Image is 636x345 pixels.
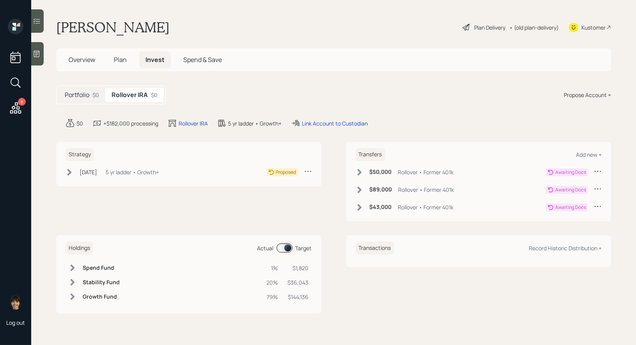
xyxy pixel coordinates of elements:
[18,98,26,106] div: 8
[302,119,368,127] div: Link Account to Custodian
[288,278,309,287] div: $36,043
[581,23,606,32] div: Kustomer
[83,265,120,271] h6: Spend Fund
[555,186,586,193] div: Awaiting Docs
[151,91,158,99] div: $0
[474,23,505,32] div: Plan Delivery
[76,119,83,127] div: $0
[288,293,309,301] div: $144,136
[267,278,278,287] div: 20%
[398,203,454,211] div: Rollover • Former 401k
[370,186,392,193] h6: $89,000
[276,169,296,176] div: Proposed
[267,293,278,301] div: 79%
[267,264,278,272] div: 1%
[83,294,120,300] h6: Growth Fund
[183,55,222,64] span: Spend & Save
[8,294,23,310] img: treva-nostdahl-headshot.png
[92,91,99,99] div: $0
[370,204,392,211] h6: $43,000
[65,91,89,99] h5: Portfolio
[555,169,586,176] div: Awaiting Docs
[564,91,611,99] div: Propose Account +
[288,264,309,272] div: $1,820
[106,168,159,176] div: 5 yr ladder • Growth+
[529,244,602,252] div: Record Historic Distribution +
[56,19,170,36] h1: [PERSON_NAME]
[145,55,165,64] span: Invest
[66,148,94,161] h6: Strategy
[370,169,392,175] h6: $50,000
[296,244,312,252] div: Target
[66,242,93,255] h6: Holdings
[6,319,25,326] div: Log out
[555,204,586,211] div: Awaiting Docs
[509,23,559,32] div: • (old plan-delivery)
[83,279,120,286] h6: Stability Fund
[257,244,274,252] div: Actual
[112,91,148,99] h5: Rollover IRA
[114,55,127,64] span: Plan
[179,119,208,127] div: Rollover IRA
[576,151,602,158] div: Add new +
[103,119,158,127] div: +$182,000 processing
[399,186,454,194] div: Rollover • Former 401k
[69,55,95,64] span: Overview
[228,119,282,127] div: 5 yr ladder • Growth+
[356,242,394,255] h6: Transactions
[398,168,454,176] div: Rollover • Former 401k
[80,168,97,176] div: [DATE]
[356,148,385,161] h6: Transfers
